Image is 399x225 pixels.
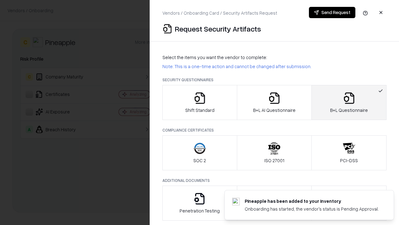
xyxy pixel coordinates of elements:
p: Shift Standard [185,107,214,113]
p: Select the items you want the vendor to complete: [162,54,387,61]
p: Additional Documents [162,178,387,183]
p: B+L Questionnaire [330,107,368,113]
p: Vendors / Onboarding Card / Security Artifacts Request [162,10,277,16]
p: Security Questionnaires [162,77,387,82]
div: Onboarding has started, the vendor's status is Pending Approval. [245,206,379,212]
button: SOC 2 [162,135,237,170]
p: Compliance Certificates [162,127,387,133]
button: Data Processing Agreement [311,186,387,221]
button: PCI-DSS [311,135,387,170]
p: ISO 27001 [264,157,284,164]
p: Note: This is a one-time action and cannot be changed after submission. [162,63,387,70]
button: Privacy Policy [237,186,312,221]
p: B+L AI Questionnaire [253,107,296,113]
button: B+L Questionnaire [311,85,387,120]
button: Send Request [309,7,355,18]
button: B+L AI Questionnaire [237,85,312,120]
button: Shift Standard [162,85,237,120]
p: PCI-DSS [340,157,358,164]
p: Penetration Testing [180,207,220,214]
button: Penetration Testing [162,186,237,221]
div: Pineapple has been added to your inventory [245,198,379,204]
button: ISO 27001 [237,135,312,170]
p: Request Security Artifacts [175,24,261,34]
p: SOC 2 [193,157,206,164]
img: pineappleenergy.com [232,198,240,205]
